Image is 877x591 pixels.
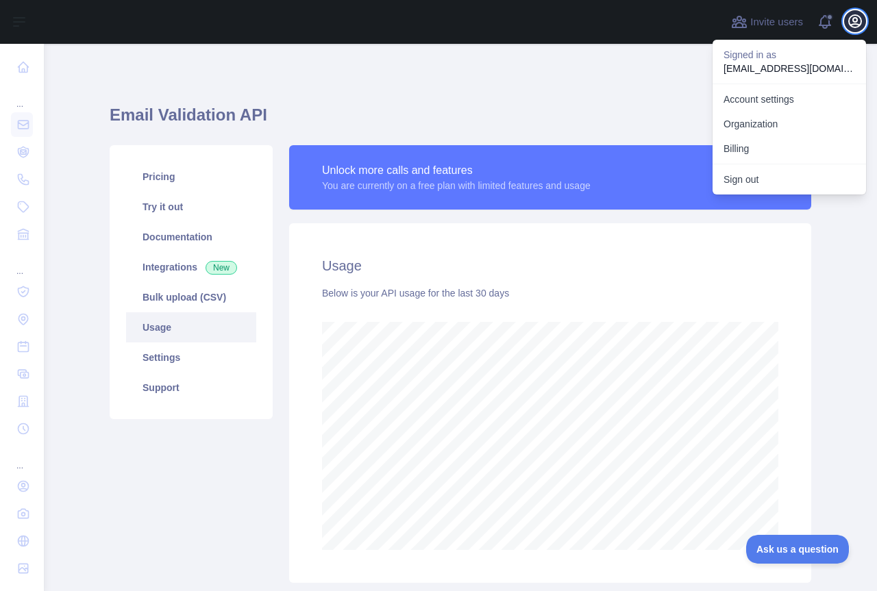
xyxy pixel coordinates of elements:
div: ... [11,249,33,277]
a: Usage [126,312,256,342]
a: Integrations New [126,252,256,282]
a: Settings [126,342,256,373]
a: Try it out [126,192,256,222]
span: New [206,261,237,275]
h1: Email Validation API [110,104,811,137]
a: Account settings [713,87,866,112]
button: Billing [713,136,866,161]
a: Bulk upload (CSV) [126,282,256,312]
button: Sign out [713,167,866,192]
a: Pricing [126,162,256,192]
div: ... [11,444,33,471]
a: Organization [713,112,866,136]
div: Unlock more calls and features [322,162,591,179]
a: Documentation [126,222,256,252]
p: [EMAIL_ADDRESS][DOMAIN_NAME] [724,62,855,75]
span: Invite users [750,14,803,30]
div: Below is your API usage for the last 30 days [322,286,778,300]
h2: Usage [322,256,778,275]
div: You are currently on a free plan with limited features and usage [322,179,591,192]
p: Signed in as [724,48,855,62]
div: ... [11,82,33,110]
iframe: Toggle Customer Support [746,535,850,564]
button: Invite users [728,11,806,33]
a: Support [126,373,256,403]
